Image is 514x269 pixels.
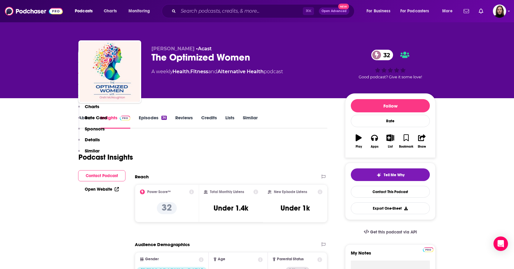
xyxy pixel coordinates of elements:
[319,8,349,15] button: Open AdvancedNew
[80,42,140,102] img: The Optimized Women
[190,69,208,74] a: Fitness
[78,170,125,181] button: Contact Podcast
[198,46,212,52] a: Acast
[196,46,212,52] span: •
[398,130,414,152] button: Bookmark
[189,69,190,74] span: ,
[382,130,398,152] button: List
[400,7,429,15] span: For Podcasters
[442,7,452,15] span: More
[377,50,393,60] span: 32
[351,250,430,261] label: My Notes
[376,173,381,177] img: tell me why sparkle
[161,116,167,120] div: 36
[493,236,508,251] div: Open Intercom Messenger
[303,7,314,15] span: ⌘ K
[366,130,382,152] button: Apps
[351,186,430,198] a: Contact This Podcast
[351,130,366,152] button: Play
[362,6,398,16] button: open menu
[151,46,195,52] span: [PERSON_NAME]
[359,225,422,239] a: Get this podcast via API
[356,145,362,149] div: Play
[210,190,244,194] h2: Total Monthly Listens
[493,5,506,18] img: User Profile
[351,99,430,112] button: Follow
[139,115,167,129] a: Episodes36
[418,145,426,149] div: Share
[128,7,150,15] span: Monitoring
[78,137,100,148] button: Details
[175,115,193,129] a: Reviews
[135,174,149,180] h2: Reach
[75,7,93,15] span: Podcasts
[173,69,189,74] a: Health
[274,190,307,194] h2: New Episode Listens
[147,190,171,194] h2: Power Score™
[157,202,177,214] p: 32
[178,6,303,16] input: Search podcasts, credits, & more...
[423,247,433,252] img: Podchaser Pro
[5,5,63,17] img: Podchaser - Follow, Share and Rate Podcasts
[351,202,430,214] button: Export One-Sheet
[135,242,190,247] h2: Audience Demographics
[493,5,506,18] span: Logged in as BevCat3
[493,5,506,18] button: Show profile menu
[399,145,413,149] div: Bookmark
[388,145,393,149] div: List
[100,6,120,16] a: Charts
[371,50,393,60] a: 32
[217,69,264,74] a: Alternative Health
[243,115,258,129] a: Similar
[384,173,405,177] span: Tell Me Why
[322,10,347,13] span: Open Advanced
[476,6,486,16] a: Show notifications dropdown
[366,7,390,15] span: For Business
[167,4,360,18] div: Search podcasts, credits, & more...
[370,230,417,235] span: Get this podcast via API
[85,115,107,120] p: Rate Card
[145,257,159,261] span: Gender
[359,75,422,79] span: Good podcast? Give it some love!
[225,115,234,129] a: Lists
[351,115,430,127] div: Rate
[277,257,304,261] span: Parental Status
[78,126,105,137] button: Sponsors
[396,6,438,16] button: open menu
[438,6,460,16] button: open menu
[85,137,100,142] p: Details
[351,168,430,181] button: tell me why sparkleTell Me Why
[281,204,310,213] h3: Under 1k
[85,148,100,154] p: Similar
[85,187,119,192] a: Open Website
[214,204,248,213] h3: Under 1.4k
[104,7,117,15] span: Charts
[461,6,471,16] a: Show notifications dropdown
[201,115,217,129] a: Credits
[151,68,283,75] div: A weekly podcast
[345,46,436,83] div: 32Good podcast? Give it some love!
[218,257,225,261] span: Age
[85,126,105,132] p: Sponsors
[414,130,430,152] button: Share
[124,6,158,16] button: open menu
[71,6,100,16] button: open menu
[423,246,433,252] a: Pro website
[338,4,349,9] span: New
[208,69,217,74] span: and
[78,115,107,126] button: Rate Card
[78,148,100,159] button: Similar
[371,145,379,149] div: Apps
